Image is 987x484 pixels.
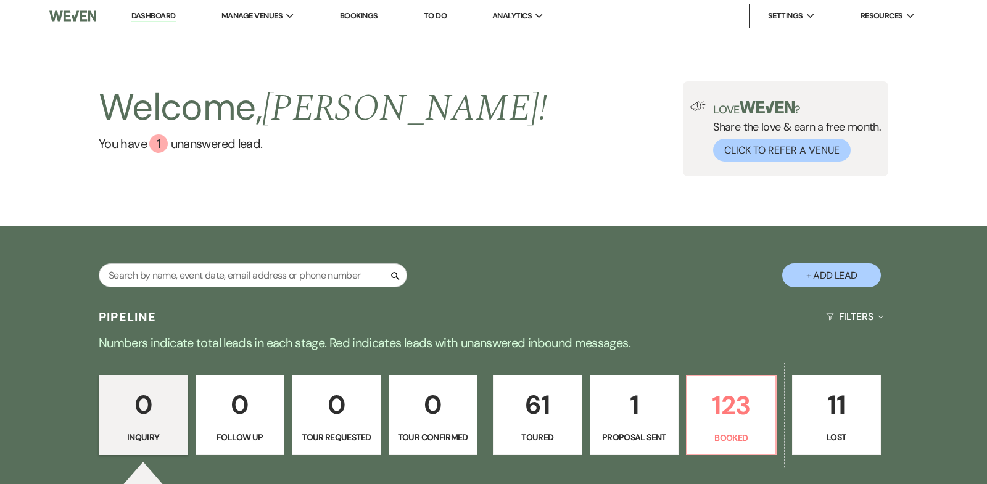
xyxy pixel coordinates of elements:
[99,375,188,455] a: 0Inquiry
[695,385,768,426] p: 123
[107,384,180,425] p: 0
[493,375,582,455] a: 61Toured
[204,384,277,425] p: 0
[800,430,873,444] p: Lost
[221,10,283,22] span: Manage Venues
[397,384,470,425] p: 0
[590,375,679,455] a: 1Proposal Sent
[300,384,373,425] p: 0
[695,431,768,445] p: Booked
[768,10,803,22] span: Settings
[501,384,574,425] p: 61
[300,430,373,444] p: Tour Requested
[107,430,180,444] p: Inquiry
[598,430,671,444] p: Proposal Sent
[713,101,881,115] p: Love ?
[149,134,168,153] div: 1
[292,375,381,455] a: 0Tour Requested
[49,333,938,353] p: Numbers indicate total leads in each stage. Red indicates leads with unanswered inbound messages.
[800,384,873,425] p: 11
[740,101,795,113] img: weven-logo-green.svg
[49,3,96,29] img: Weven Logo
[690,101,706,111] img: loud-speaker-illustration.svg
[99,134,547,153] a: You have 1 unanswered lead.
[501,430,574,444] p: Toured
[99,81,547,134] h2: Welcome,
[99,308,157,326] h3: Pipeline
[821,300,888,333] button: Filters
[492,10,532,22] span: Analytics
[424,10,447,21] a: To Do
[389,375,478,455] a: 0Tour Confirmed
[204,430,277,444] p: Follow Up
[782,263,881,287] button: + Add Lead
[861,10,903,22] span: Resources
[686,375,777,455] a: 123Booked
[99,263,407,287] input: Search by name, event date, email address or phone number
[397,430,470,444] p: Tour Confirmed
[131,10,176,22] a: Dashboard
[262,80,547,137] span: [PERSON_NAME] !
[706,101,881,162] div: Share the love & earn a free month.
[340,10,378,21] a: Bookings
[713,139,851,162] button: Click to Refer a Venue
[792,375,882,455] a: 11Lost
[598,384,671,425] p: 1
[196,375,285,455] a: 0Follow Up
